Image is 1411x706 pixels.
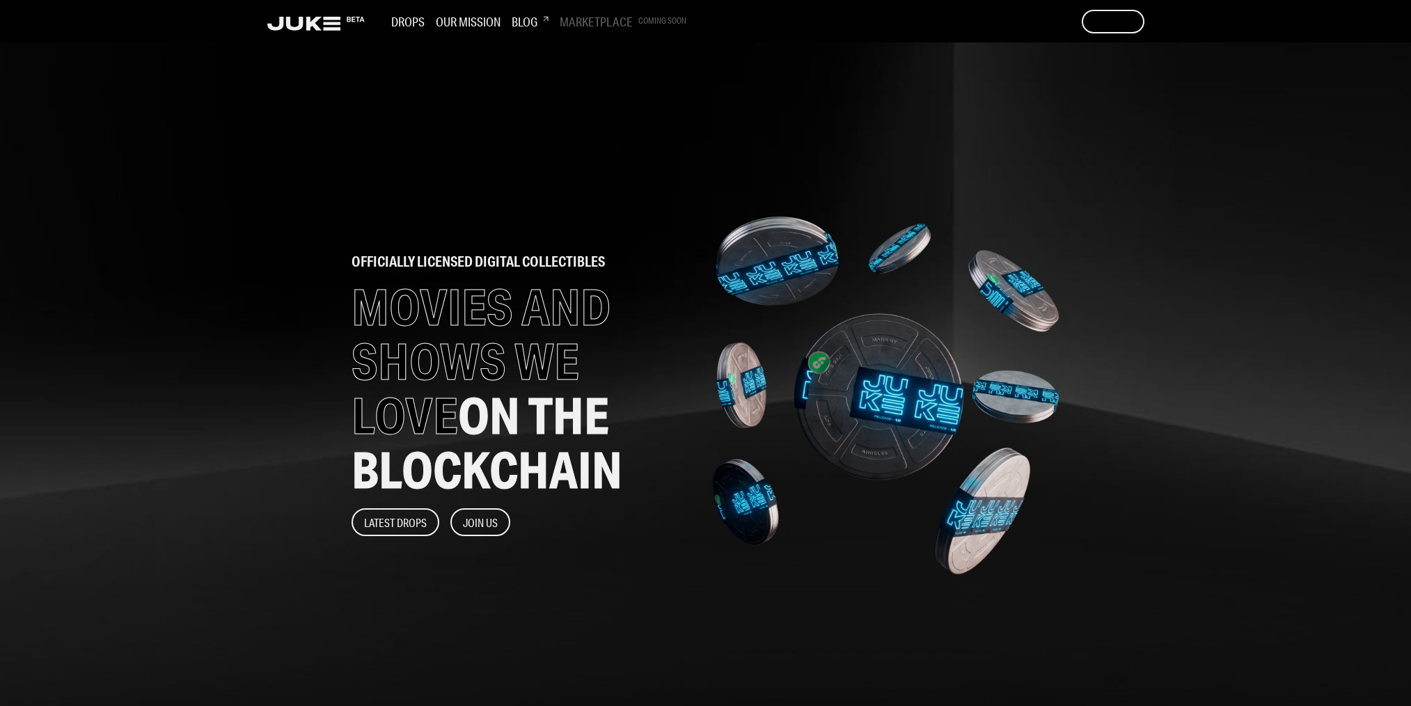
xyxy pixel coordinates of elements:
[436,14,500,29] h3: Our Mission
[712,155,1060,636] img: home-banner
[391,14,425,29] h3: Drops
[352,385,622,500] span: ON THE BLOCKCHAIN
[352,280,686,497] h1: MOVIES AND SHOWS WE LOVE
[352,255,686,269] h2: officially licensed digital collectibles
[352,508,439,536] button: Latest Drops
[512,14,549,29] h3: Blog
[450,508,510,536] button: Join Us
